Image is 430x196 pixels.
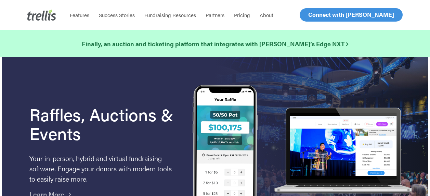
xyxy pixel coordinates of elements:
a: Success Stories [94,12,140,19]
span: Partners [206,11,224,19]
span: Pricing [234,11,250,19]
a: Features [65,12,94,19]
span: Connect with [PERSON_NAME] [308,10,394,19]
a: Finally, an auction and ticketing platform that integrates with [PERSON_NAME]’s Edge NXT [82,39,348,49]
img: rafflelaptop_mac_optim.png [271,108,414,194]
h1: Raffles, Auctions & Events [29,105,175,143]
a: Pricing [229,12,255,19]
span: About [260,11,273,19]
p: Your in-person, hybrid and virtual fundraising software. Engage your donors with modern tools to ... [29,153,175,184]
span: Success Stories [99,11,135,19]
a: Partners [201,12,229,19]
img: Trellis [27,10,56,21]
a: About [255,12,278,19]
a: Connect with [PERSON_NAME] [300,8,403,22]
a: Fundraising Resources [140,12,201,19]
strong: Finally, an auction and ticketing platform that integrates with [PERSON_NAME]’s Edge NXT [82,39,348,48]
span: Features [70,11,89,19]
span: Fundraising Resources [144,11,196,19]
